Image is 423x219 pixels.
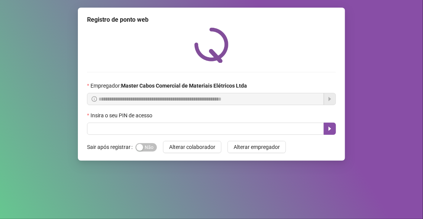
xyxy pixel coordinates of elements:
span: info-circle [92,96,97,102]
label: Insira o seu PIN de acesso [87,111,157,120]
strong: Master Cabos Comercial de Materiais Elétricos Ltda [121,83,247,89]
span: Empregador : [90,82,247,90]
div: Registro de ponto web [87,15,336,24]
span: caret-right [327,126,333,132]
label: Sair após registrar [87,141,136,153]
button: Alterar empregador [228,141,286,153]
span: Alterar empregador [234,143,280,151]
img: QRPoint [194,27,229,63]
button: Alterar colaborador [163,141,221,153]
span: Alterar colaborador [169,143,215,151]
